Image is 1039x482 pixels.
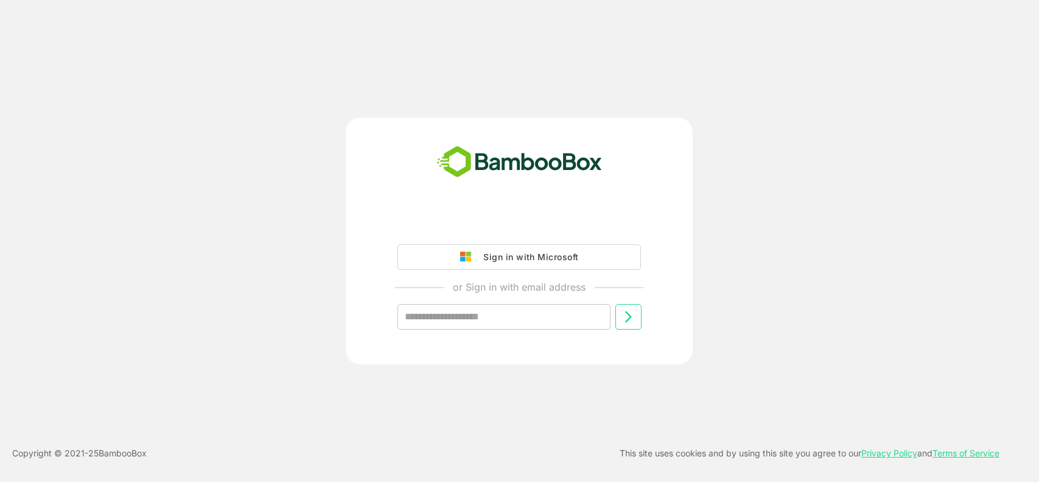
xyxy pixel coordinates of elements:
[12,446,147,461] p: Copyright © 2021- 25 BambooBox
[861,448,917,458] a: Privacy Policy
[453,280,586,294] p: or Sign in with email address
[477,249,578,265] div: Sign in with Microsoft
[391,210,647,237] iframe: Sign in with Google Button
[430,142,609,182] img: bamboobox
[397,244,641,270] button: Sign in with Microsoft
[460,252,477,263] img: google
[932,448,999,458] a: Terms of Service
[620,446,999,461] p: This site uses cookies and by using this site you agree to our and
